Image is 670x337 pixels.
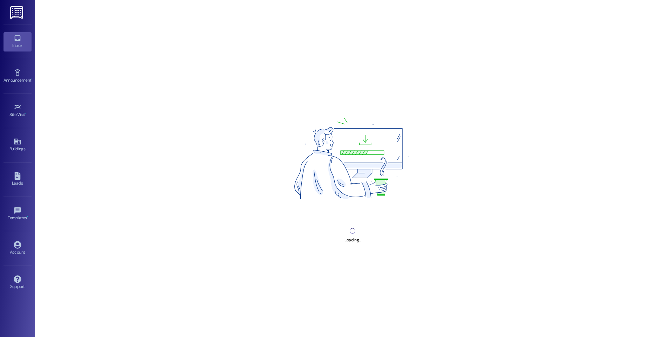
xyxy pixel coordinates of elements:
a: Account [4,239,32,258]
a: Inbox [4,32,32,51]
a: Support [4,273,32,292]
a: Templates • [4,205,32,223]
div: Loading... [344,236,360,244]
img: ResiDesk Logo [10,6,25,19]
span: • [25,111,26,116]
span: • [31,77,32,82]
a: Buildings [4,136,32,154]
a: Leads [4,170,32,189]
a: Site Visit • [4,101,32,120]
span: • [27,214,28,219]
